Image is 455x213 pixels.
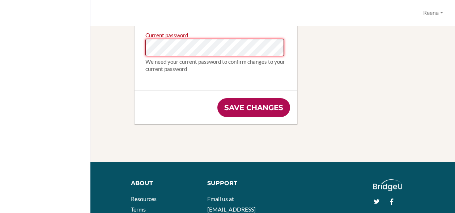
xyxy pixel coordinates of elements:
[131,195,157,202] a: Resources
[217,98,290,117] input: Save changes
[145,58,286,72] div: We need your current password to confirm changes to your current password
[145,29,188,39] label: Current password
[131,179,196,188] div: About
[131,206,146,213] a: Terms
[420,6,446,20] button: Reena
[373,179,403,191] img: logo_white@2x-f4f0deed5e89b7ecb1c2cc34c3e3d731f90f0f143d5ea2071677605dd97b5244.png
[207,179,268,188] div: Support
